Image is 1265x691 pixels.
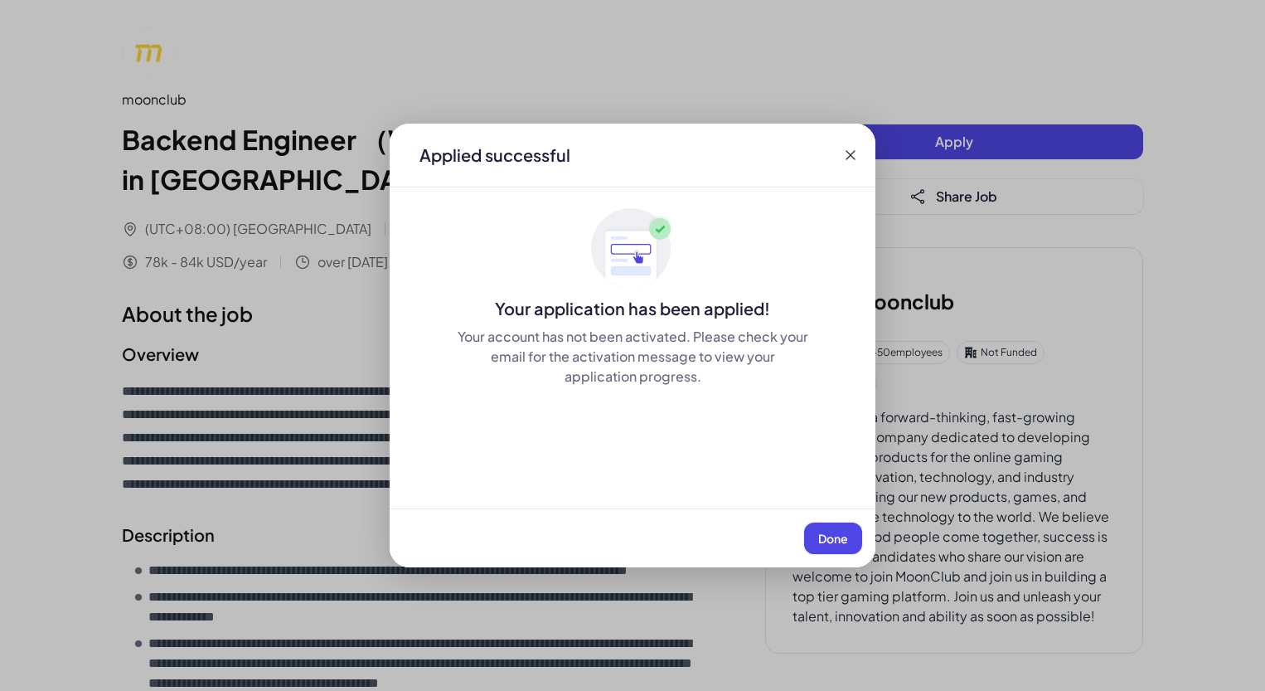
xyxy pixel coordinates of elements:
span: Done [818,531,848,546]
div: Your account has not been activated. Please check your email for the activation message to view y... [456,327,809,387]
button: Done [804,523,862,554]
div: Applied successful [419,144,570,167]
img: ApplyedMaskGroup3.svg [591,207,674,290]
div: Your application has been applied! [390,297,875,320]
